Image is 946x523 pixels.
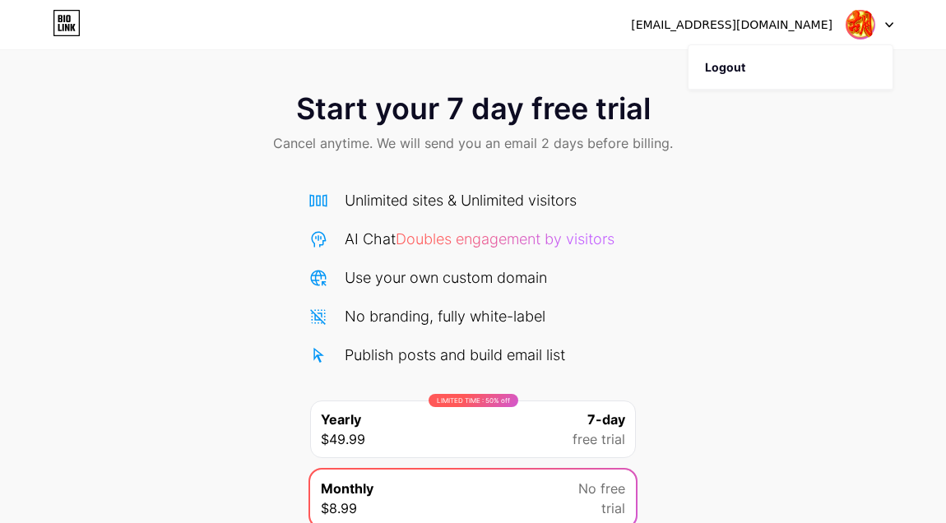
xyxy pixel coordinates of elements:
div: Unlimited sites & Unlimited visitors [345,189,577,211]
div: [EMAIL_ADDRESS][DOMAIN_NAME] [631,16,832,34]
span: Doubles engagement by visitors [396,230,614,248]
span: free trial [573,429,625,449]
span: trial [601,498,625,518]
span: Monthly [321,479,373,498]
span: $8.99 [321,498,357,518]
span: Cancel anytime. We will send you an email 2 days before billing. [273,133,673,153]
div: LIMITED TIME : 50% off [429,394,518,407]
span: Yearly [321,410,361,429]
span: No free [578,479,625,498]
div: AI Chat [345,228,614,250]
span: $49.99 [321,429,365,449]
div: Use your own custom domain [345,266,547,289]
img: tkp303jp [845,9,876,40]
div: Publish posts and build email list [345,344,565,366]
span: Start your 7 day free trial [296,92,651,125]
div: No branding, fully white-label [345,305,545,327]
li: Logout [689,45,893,90]
span: 7-day [587,410,625,429]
